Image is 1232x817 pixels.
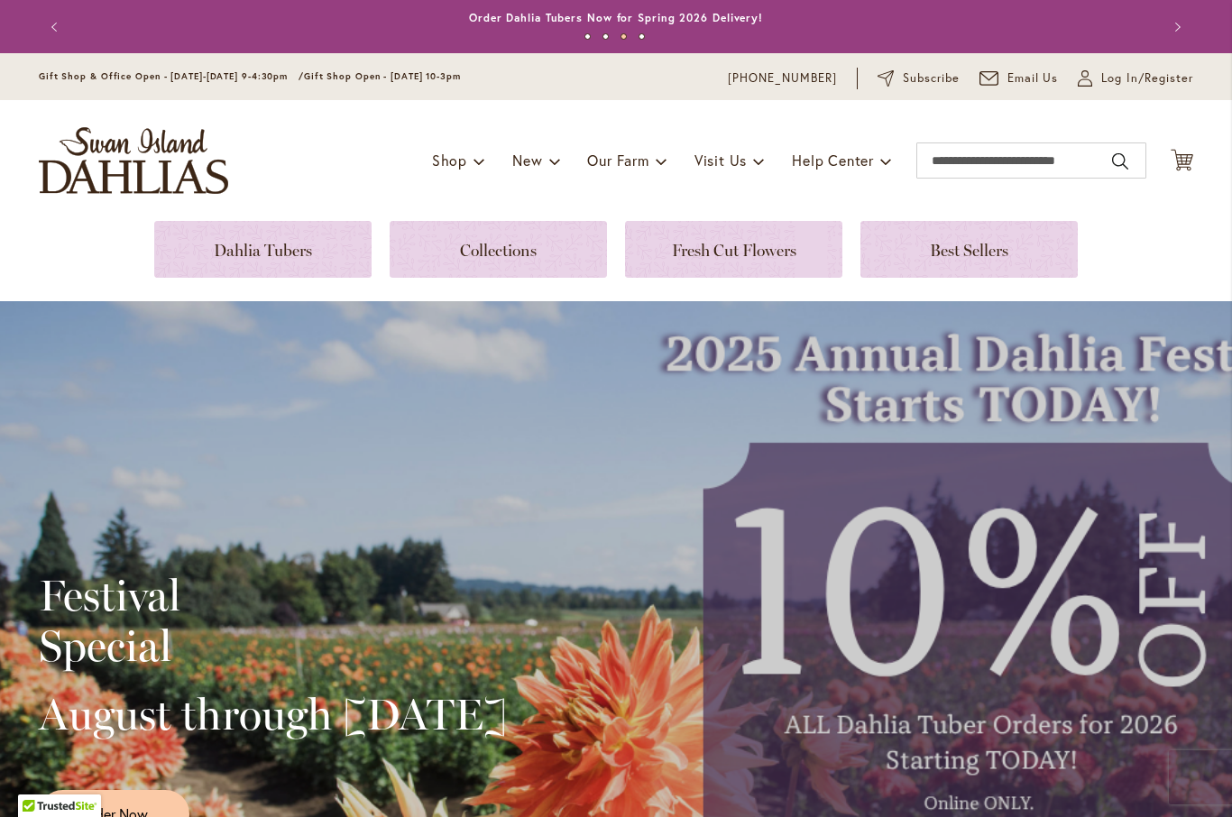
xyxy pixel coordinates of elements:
span: Subscribe [903,69,960,87]
h2: Festival Special [39,570,507,671]
span: Help Center [792,151,874,170]
span: Our Farm [587,151,648,170]
button: Next [1157,9,1193,45]
a: Order Dahlia Tubers Now for Spring 2026 Delivery! [469,11,763,24]
button: 2 of 4 [602,33,609,40]
span: Visit Us [694,151,747,170]
a: Log In/Register [1078,69,1193,87]
a: Subscribe [878,69,960,87]
span: New [512,151,542,170]
a: Email Us [979,69,1059,87]
span: Email Us [1007,69,1059,87]
h2: August through [DATE] [39,689,507,739]
button: 1 of 4 [584,33,591,40]
button: Previous [39,9,75,45]
a: [PHONE_NUMBER] [728,69,837,87]
span: Gift Shop Open - [DATE] 10-3pm [304,70,461,82]
span: Log In/Register [1101,69,1193,87]
span: Shop [432,151,467,170]
button: 4 of 4 [639,33,645,40]
span: Gift Shop & Office Open - [DATE]-[DATE] 9-4:30pm / [39,70,304,82]
button: 3 of 4 [621,33,627,40]
a: store logo [39,127,228,194]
